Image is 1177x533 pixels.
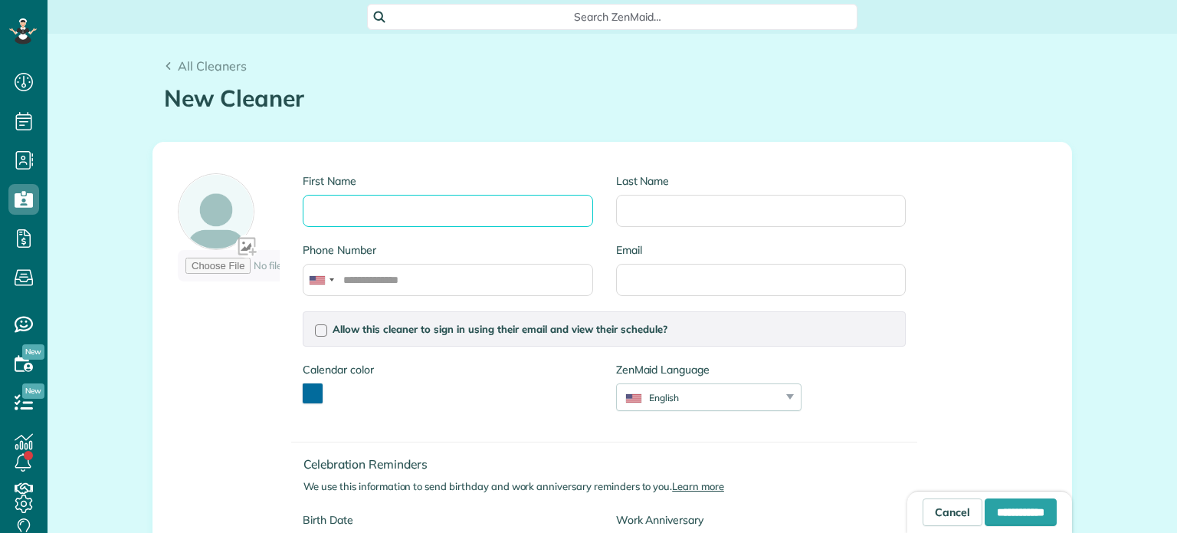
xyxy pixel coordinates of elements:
a: All Cleaners [164,57,247,75]
a: Learn more [672,480,724,492]
button: toggle color picker dialog [303,383,323,403]
span: New [22,344,44,360]
span: All Cleaners [178,58,247,74]
h1: New Cleaner [164,86,1061,111]
label: Last Name [616,173,906,189]
label: ZenMaid Language [616,362,802,377]
a: Cancel [923,498,982,526]
label: Calendar color [303,362,373,377]
div: English [617,391,782,404]
label: Phone Number [303,242,592,258]
label: Email [616,242,906,258]
h4: Celebration Reminders [303,458,917,471]
label: Birth Date [303,512,592,528]
div: United States: +1 [303,265,339,295]
label: First Name [303,173,592,189]
label: Work Anniversary [616,512,906,528]
span: Allow this cleaner to sign in using their email and view their schedule? [333,323,667,335]
p: We use this information to send birthday and work anniversary reminders to you. [303,479,917,494]
span: New [22,383,44,399]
